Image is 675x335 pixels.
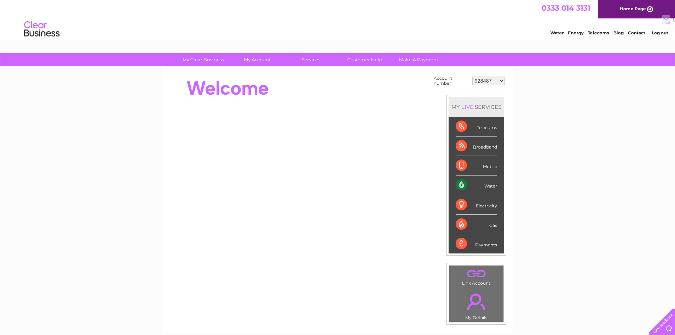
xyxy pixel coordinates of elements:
a: Blog [613,30,624,35]
div: Payments [456,234,497,253]
div: Broadband [456,136,497,156]
div: Telecoms [456,117,497,136]
td: Account number [432,74,471,88]
div: Electricity [456,195,497,215]
a: Customer Help [336,53,394,66]
a: Water [550,30,564,35]
a: My Clear Business [174,53,232,66]
a: 0333 014 3131 [541,4,590,12]
div: Clear Business is a trading name of Verastar Limited (registered in [GEOGRAPHIC_DATA] No. 3667643... [170,4,505,34]
div: LIVE [460,104,475,110]
img: logo.png [24,18,60,40]
a: Make A Payment [389,53,448,66]
a: Services [282,53,340,66]
div: MY SERVICES [449,97,504,117]
div: Gas [456,215,497,234]
div: Water [456,175,497,195]
a: . [451,289,502,314]
a: Telecoms [588,30,609,35]
a: Energy [568,30,584,35]
a: My Account [228,53,286,66]
td: My Details [449,287,504,322]
a: Contact [628,30,645,35]
a: Log out [652,30,668,35]
a: . [451,267,502,280]
td: Link Account [449,265,504,287]
div: Mobile [456,156,497,175]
